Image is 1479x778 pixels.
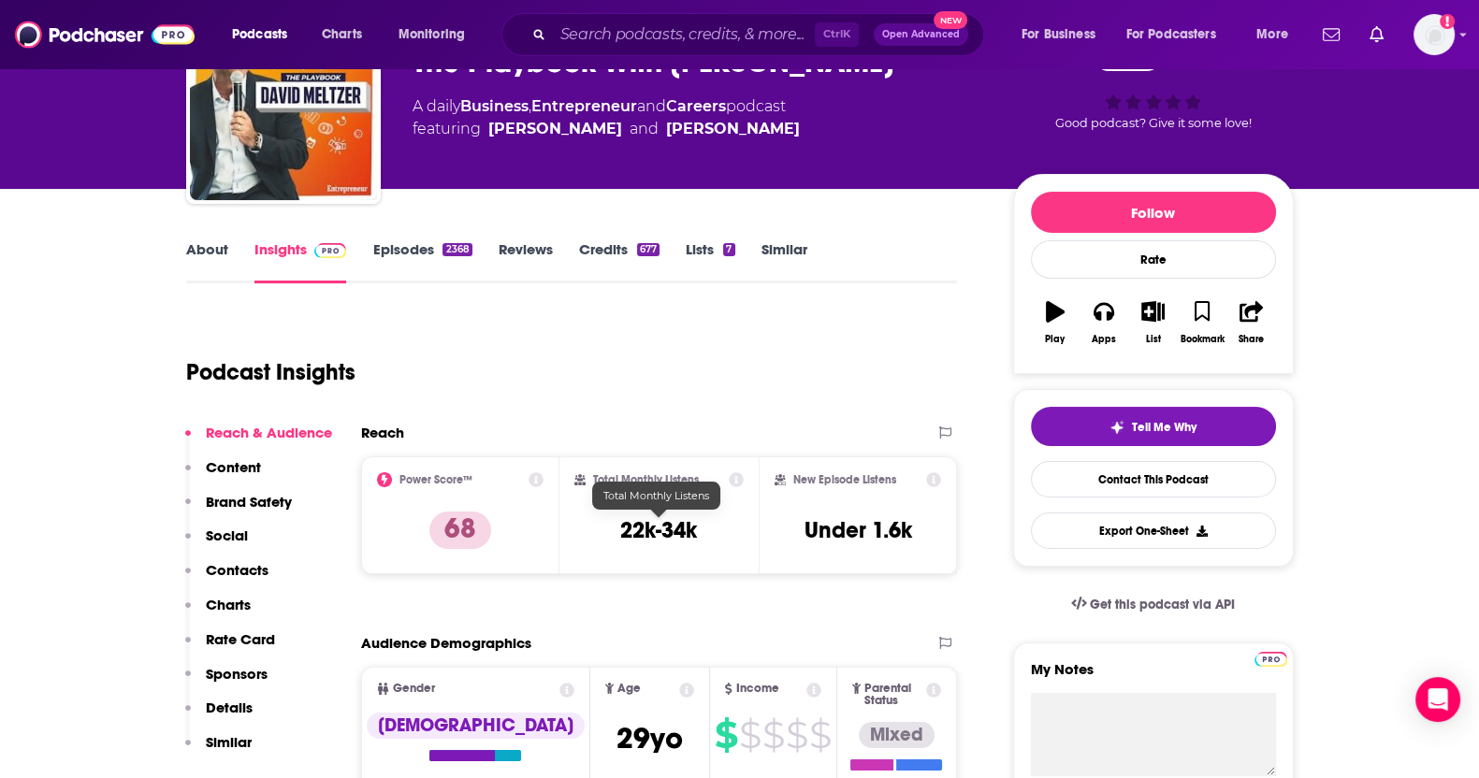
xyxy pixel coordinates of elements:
[1362,19,1391,50] a: Show notifications dropdown
[874,23,968,46] button: Open AdvancedNew
[1414,14,1455,55] img: User Profile
[1008,20,1119,50] button: open menu
[519,13,1002,56] div: Search podcasts, credits, & more...
[579,240,660,283] a: Credits677
[232,22,287,48] span: Podcasts
[442,243,471,256] div: 2368
[630,118,659,140] span: and
[1440,14,1455,29] svg: Add a profile image
[314,243,347,258] img: Podchaser Pro
[185,665,268,699] button: Sponsors
[786,720,807,750] span: $
[186,358,355,386] h1: Podcast Insights
[1414,14,1455,55] button: Show profile menu
[1031,289,1080,356] button: Play
[1031,192,1276,233] button: Follow
[1256,22,1288,48] span: More
[460,97,529,115] a: Business
[206,458,261,476] p: Content
[190,13,377,200] img: The Playbook With David Meltzer
[413,118,800,140] span: featuring
[603,489,709,502] span: Total Monthly Listens
[1031,407,1276,446] button: tell me why sparkleTell Me Why
[1315,19,1347,50] a: Show notifications dropdown
[882,30,960,39] span: Open Advanced
[186,240,228,283] a: About
[1243,20,1312,50] button: open menu
[793,473,896,486] h2: New Episode Listens
[762,720,784,750] span: $
[1254,649,1287,667] a: Pro website
[529,97,531,115] span: ,
[1180,334,1224,345] div: Bookmark
[399,22,465,48] span: Monitoring
[499,240,553,283] a: Reviews
[1055,116,1252,130] span: Good podcast? Give it some love!
[1031,461,1276,497] a: Contact This Podcast
[761,240,807,283] a: Similar
[185,424,332,458] button: Reach & Audience
[15,17,195,52] img: Podchaser - Follow, Share and Rate Podcasts
[620,516,697,544] h3: 22k-34k
[185,630,275,665] button: Rate Card
[206,733,252,751] p: Similar
[393,683,435,695] span: Gender
[185,561,268,596] button: Contacts
[1415,677,1460,722] div: Open Intercom Messenger
[219,20,312,50] button: open menu
[413,95,800,140] div: A daily podcast
[1022,22,1095,48] span: For Business
[206,665,268,683] p: Sponsors
[361,424,404,441] h2: Reach
[1013,26,1294,142] div: 68Good podcast? Give it some love!
[859,722,935,748] div: Mixed
[1056,582,1251,627] a: Get this podcast via API
[739,720,761,750] span: $
[429,511,491,549] p: 68
[531,97,637,115] a: Entrepreneur
[815,22,859,47] span: Ctrl K
[367,713,585,739] div: [DEMOGRAPHIC_DATA]
[385,20,489,50] button: open menu
[593,473,699,486] h2: Total Monthly Listens
[553,20,815,50] input: Search podcasts, credits, & more...
[206,596,251,613] p: Charts
[1109,420,1124,435] img: tell me why sparkle
[1132,420,1196,435] span: Tell Me Why
[206,630,275,648] p: Rate Card
[616,720,683,756] span: 29 yo
[637,97,666,115] span: and
[206,526,248,544] p: Social
[736,683,779,695] span: Income
[805,516,912,544] h3: Under 1.6k
[488,118,622,140] div: [PERSON_NAME]
[617,683,641,695] span: Age
[185,733,252,768] button: Similar
[372,240,471,283] a: Episodes2368
[1090,597,1235,612] span: Get this podcast via API
[1414,14,1455,55] span: Logged in as nshort92
[1126,22,1216,48] span: For Podcasters
[1080,289,1128,356] button: Apps
[1226,289,1275,356] button: Share
[637,243,660,256] div: 677
[185,526,248,561] button: Social
[666,118,800,140] div: [PERSON_NAME]
[864,683,923,707] span: Parental Status
[1031,240,1276,279] div: Rate
[206,561,268,579] p: Contacts
[361,634,531,652] h2: Audience Demographics
[185,458,261,493] button: Content
[206,699,253,716] p: Details
[1031,660,1276,693] label: My Notes
[934,11,967,29] span: New
[185,493,292,527] button: Brand Safety
[1045,334,1065,345] div: Play
[206,493,292,511] p: Brand Safety
[1254,652,1287,667] img: Podchaser Pro
[1178,289,1226,356] button: Bookmark
[322,22,362,48] span: Charts
[185,699,253,733] button: Details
